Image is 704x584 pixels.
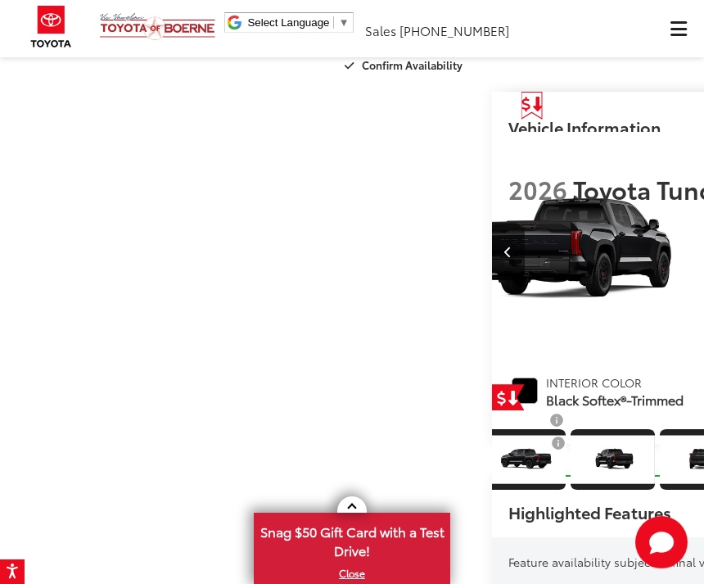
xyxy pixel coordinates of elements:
a: Get Price Drop Alert [492,384,525,410]
svg: Start Chat [635,516,688,568]
button: Toggle Chat Window [635,516,688,568]
h2: Highlighted Features [508,503,671,521]
span: ▼ [338,16,349,29]
span: Recent Price Drop! [548,94,649,108]
a: Expand Photo 10 [481,428,565,491]
a: Select Language​ [247,16,349,29]
span: [PHONE_NUMBER] [399,21,509,39]
span: ​ [333,16,334,29]
span: Get Price Drop Alert [521,92,543,120]
span: Sales [365,21,396,39]
span: 2026 [508,171,567,206]
img: 2026 Toyota Tundra TRD Pro [481,436,566,484]
span: Select Language [247,16,329,29]
span: Confirm Availability [362,57,463,72]
img: Vic Vaughan Toyota of Boerne [99,12,216,41]
button: Previous image [492,223,525,280]
a: Expand Photo 11 [571,428,654,491]
span: Snag $50 Gift Card with a Test Drive! [255,514,449,564]
button: Confirm Availability [336,51,476,79]
img: 2026 Toyota Tundra TRD Pro [570,436,655,484]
